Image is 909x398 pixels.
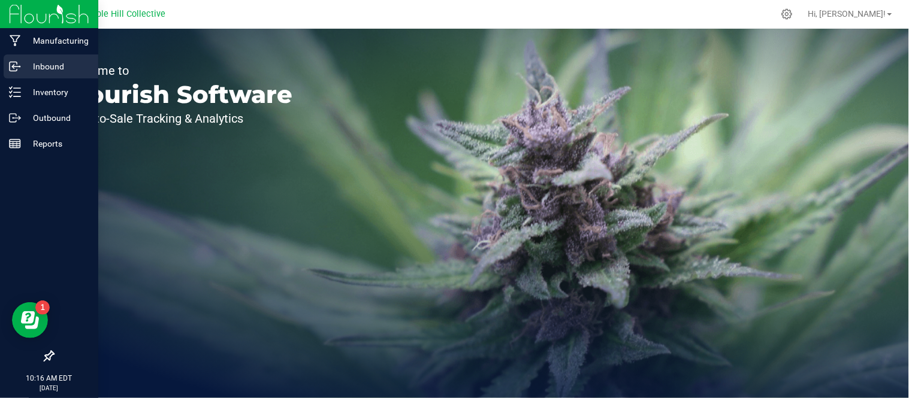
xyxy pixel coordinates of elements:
p: Welcome to [65,65,292,77]
p: Reports [21,136,93,151]
inline-svg: Outbound [9,112,21,124]
iframe: Resource center [12,302,48,338]
p: 10:16 AM EDT [5,373,93,384]
p: [DATE] [5,384,93,393]
span: Hi, [PERSON_NAME]! [808,9,886,19]
p: Inbound [21,59,93,74]
p: Outbound [21,111,93,125]
iframe: Resource center unread badge [35,300,50,315]
span: Temple Hill Collective [79,9,165,19]
inline-svg: Inventory [9,86,21,98]
inline-svg: Manufacturing [9,35,21,47]
div: Manage settings [780,8,795,20]
inline-svg: Reports [9,138,21,150]
p: Inventory [21,85,93,99]
inline-svg: Inbound [9,60,21,72]
p: Manufacturing [21,34,93,48]
p: Seed-to-Sale Tracking & Analytics [65,113,292,124]
p: Flourish Software [65,83,292,107]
